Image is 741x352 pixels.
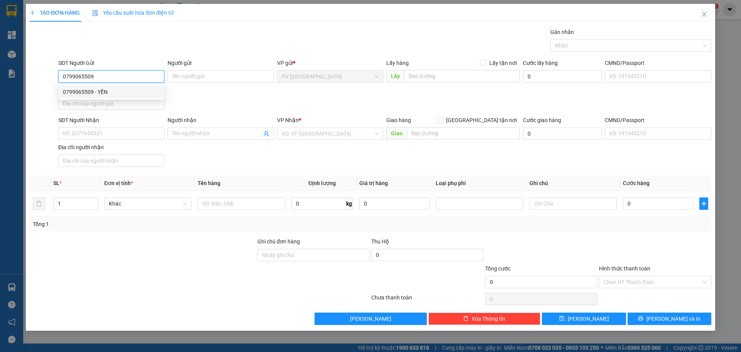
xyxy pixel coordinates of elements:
span: plus [30,10,35,15]
span: [PERSON_NAME] [350,315,391,323]
input: Cước lấy hàng [523,70,602,83]
button: plus [699,197,708,210]
th: Loại phụ phí [433,176,526,191]
div: CMND/Passport [605,59,711,67]
div: CMND/Passport [605,116,711,124]
span: Xóa Thông tin [472,315,505,323]
img: icon [92,10,98,16]
span: Đơn vị tính [104,180,133,186]
span: Yêu cầu xuất hóa đơn điện tử [92,10,174,16]
input: Dọc đường [404,70,520,82]
label: Gán nhãn [550,29,574,35]
span: plus [700,201,707,207]
span: Giao hàng [386,117,411,123]
label: Hình thức thanh toán [599,265,650,272]
div: Người gửi [167,59,274,67]
button: printer[PERSON_NAME] và In [628,313,711,325]
button: delete [33,197,45,210]
span: Lấy [386,70,404,82]
span: Giao [386,127,407,139]
th: Ghi chú [526,176,620,191]
input: Địa chỉ của người nhận [58,155,164,167]
span: [PERSON_NAME] và In [646,315,700,323]
div: SĐT Người Nhận [58,116,164,124]
input: VD: Bàn, Ghế [198,197,285,210]
label: Ghi chú đơn hàng [257,238,300,245]
span: [GEOGRAPHIC_DATA] tận nơi [443,116,520,124]
span: Cước hàng [623,180,650,186]
input: Dọc đường [407,127,520,139]
button: [PERSON_NAME] [315,313,427,325]
div: Chưa thanh toán [370,293,484,307]
button: deleteXóa Thông tin [428,313,541,325]
span: TẠO ĐƠN HÀNG [30,10,80,16]
span: delete [463,316,469,322]
div: Người nhận [167,116,274,124]
span: Giá trị hàng [359,180,388,186]
span: Tổng cước [485,265,511,272]
div: VP gửi [277,59,383,67]
span: save [559,316,565,322]
label: Cước lấy hàng [523,60,558,66]
span: VP Nhận [277,117,299,123]
input: Ghi chú đơn hàng [257,249,370,261]
div: Địa chỉ người nhận [58,143,164,151]
input: Địa chỉ của người gửi [58,97,164,110]
span: Tên hàng [198,180,220,186]
span: kg [345,197,353,210]
span: Khác [109,198,187,209]
input: Cước giao hàng [523,128,602,140]
span: close [701,11,707,17]
span: [PERSON_NAME] [568,315,609,323]
span: Lấy tận nơi [486,59,520,67]
div: Tổng: 1 [33,220,286,228]
span: SL [53,180,59,186]
span: Lấy hàng [386,60,409,66]
button: Close [694,4,715,26]
span: PV Hòa Thành [282,71,379,82]
div: SĐT Người Gửi [58,59,164,67]
input: 0 [359,197,430,210]
button: save[PERSON_NAME] [542,313,626,325]
label: Cước giao hàng [523,117,561,123]
span: Thu Hộ [371,238,389,245]
div: 0799065509 - YẾN [63,88,160,96]
div: 0799065509 - YẾN [58,86,164,98]
input: Ghi Chú [530,197,617,210]
span: Định lượng [308,180,336,186]
span: printer [638,316,643,322]
span: user-add [263,131,269,137]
